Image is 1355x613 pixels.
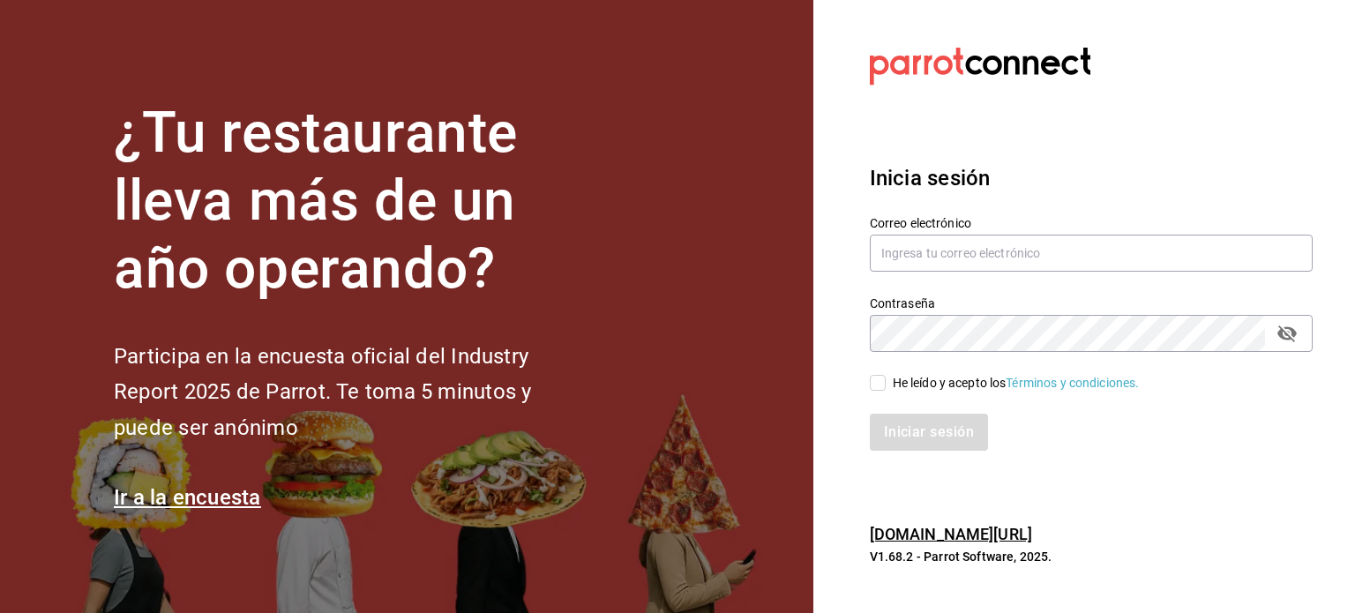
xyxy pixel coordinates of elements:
[893,374,1140,392] div: He leído y acepto los
[870,297,1313,310] label: Contraseña
[870,217,1313,229] label: Correo electrónico
[114,339,590,446] h2: Participa en la encuesta oficial del Industry Report 2025 de Parrot. Te toma 5 minutos y puede se...
[870,235,1313,272] input: Ingresa tu correo electrónico
[870,548,1313,565] p: V1.68.2 - Parrot Software, 2025.
[870,525,1032,543] a: [DOMAIN_NAME][URL]
[870,162,1313,194] h3: Inicia sesión
[114,100,590,303] h1: ¿Tu restaurante lleva más de un año operando?
[1272,318,1302,348] button: passwordField
[1006,376,1139,390] a: Términos y condiciones.
[114,485,261,510] a: Ir a la encuesta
